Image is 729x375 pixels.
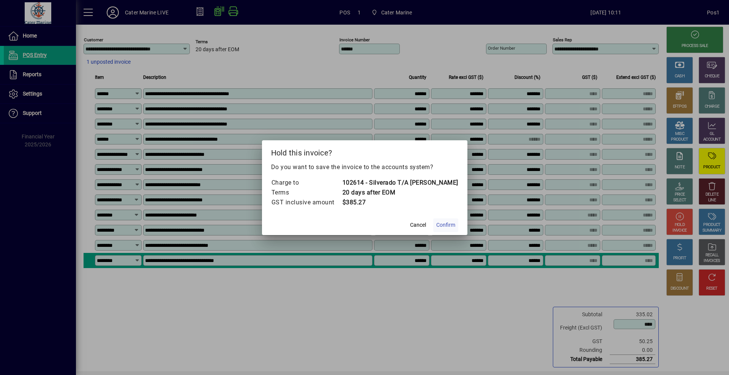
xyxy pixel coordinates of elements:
[271,198,342,207] td: GST inclusive amount
[271,188,342,198] td: Terms
[271,163,458,172] p: Do you want to save the invoice to the accounts system?
[433,218,458,232] button: Confirm
[436,221,455,229] span: Confirm
[342,178,458,188] td: 102614 - Silverado T/A [PERSON_NAME]
[342,198,458,207] td: $385.27
[271,178,342,188] td: Charge to
[410,221,426,229] span: Cancel
[342,188,458,198] td: 20 days after EOM
[262,140,467,162] h2: Hold this invoice?
[406,218,430,232] button: Cancel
